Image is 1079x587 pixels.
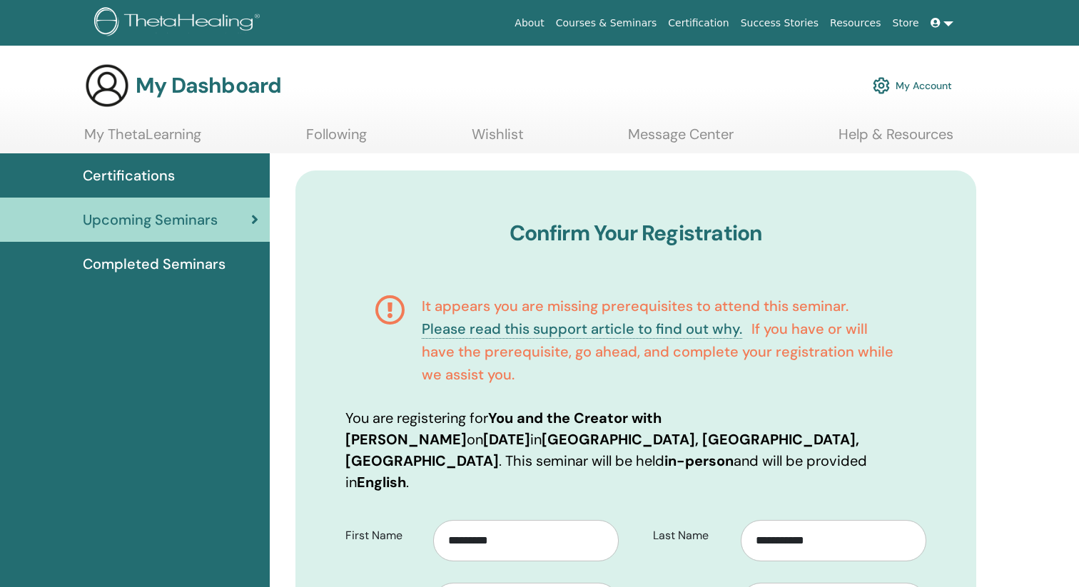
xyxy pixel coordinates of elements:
[136,73,281,98] h3: My Dashboard
[483,430,530,449] b: [DATE]
[83,253,226,275] span: Completed Seminars
[422,320,742,339] a: Please read this support article to find out why.
[472,126,524,153] a: Wishlist
[94,7,265,39] img: logo.png
[550,10,663,36] a: Courses & Seminars
[642,522,741,549] label: Last Name
[887,10,925,36] a: Store
[873,70,952,101] a: My Account
[628,126,734,153] a: Message Center
[84,126,201,153] a: My ThetaLearning
[345,220,926,246] h3: Confirm Your Registration
[345,409,662,449] b: You and the Creator with [PERSON_NAME]
[873,73,890,98] img: cog.svg
[509,10,549,36] a: About
[83,165,175,186] span: Certifications
[357,473,406,491] b: English
[662,10,734,36] a: Certification
[84,63,130,108] img: generic-user-icon.jpg
[422,320,893,384] span: If you have or will have the prerequisite, go ahead, and complete your registration while we assi...
[335,522,433,549] label: First Name
[306,126,367,153] a: Following
[824,10,887,36] a: Resources
[839,126,953,153] a: Help & Resources
[83,209,218,230] span: Upcoming Seminars
[735,10,824,36] a: Success Stories
[422,297,848,315] span: It appears you are missing prerequisites to attend this seminar.
[345,430,859,470] b: [GEOGRAPHIC_DATA], [GEOGRAPHIC_DATA], [GEOGRAPHIC_DATA]
[664,451,734,470] b: in-person
[345,407,926,493] p: You are registering for on in . This seminar will be held and will be provided in .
